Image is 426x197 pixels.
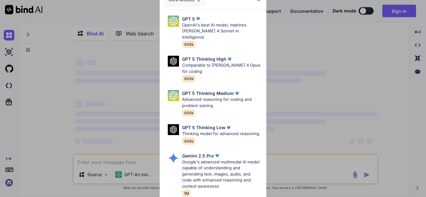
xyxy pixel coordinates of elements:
[168,16,179,27] img: Pick Models
[234,90,240,96] img: premium
[182,109,196,116] span: 400k
[182,159,261,190] p: Google's advanced multimodal AI model capable of understanding and generating text, images, audio...
[182,41,196,48] span: 400k
[182,16,195,22] p: GPT 5
[182,75,196,82] span: 400k
[168,124,179,135] img: Pick Models
[182,138,196,145] span: 400k
[182,152,214,159] p: Gemini 2.5 Pro
[195,16,201,22] img: premium
[226,56,233,62] img: premium
[182,124,225,131] p: GPT 5 Thinking Low
[214,152,220,159] img: premium
[182,56,226,62] p: GPT 5 Thinking High
[225,124,232,131] img: premium
[168,90,179,101] img: Pick Models
[182,90,234,96] p: GPT 5 Thinking Medium
[182,62,261,74] p: Comparable to [PERSON_NAME] 4 Opus for coding
[182,96,261,109] p: Advanced reasoning for coding and problem solving
[182,22,261,40] p: OpenAI's best AI model, matches [PERSON_NAME] 4 Sonnet in Intelligence
[168,152,179,164] img: Pick Models
[168,56,179,67] img: Pick Models
[182,131,260,137] p: Thinking model for advanced reasoning.
[182,190,191,197] span: 1M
